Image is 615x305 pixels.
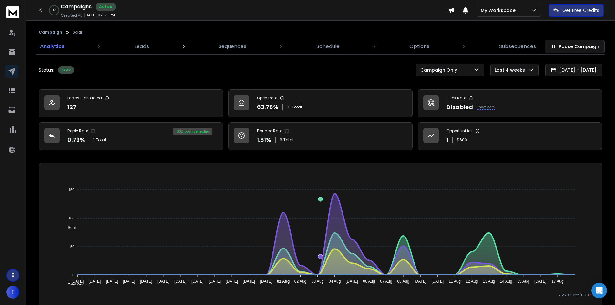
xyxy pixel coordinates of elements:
[93,137,95,143] span: 1
[418,122,602,150] a: Opportunities1$600
[292,105,302,110] span: Total
[280,137,282,143] span: 6
[67,128,88,134] p: Reply Rate
[39,89,223,117] a: Leads Contacted127
[380,279,392,284] tspan: 07 Aug
[191,279,204,284] tspan: [DATE]
[409,43,429,50] p: Options
[61,3,92,11] h1: Campaigns
[257,128,282,134] p: Bounce Rate
[67,103,77,112] p: 127
[446,103,473,112] p: Disabled
[219,43,246,50] p: Sequences
[500,279,512,284] tspan: 14 Aug
[466,279,478,284] tspan: 12 Aug
[420,67,460,73] p: Campaign Only
[414,279,426,284] tspan: [DATE]
[260,279,272,284] tspan: [DATE]
[551,279,563,284] tspan: 17 Aug
[287,105,291,110] span: 81
[363,279,375,284] tspan: 06 Aug
[140,279,152,284] tspan: [DATE]
[228,89,413,117] a: Open Rate63.78%81Total
[157,279,169,284] tspan: [DATE]
[545,64,602,76] button: [DATE] - [DATE]
[68,188,74,192] tspan: 150
[283,137,293,143] span: Total
[457,137,467,143] p: $ 600
[517,279,529,284] tspan: 15 Aug
[481,7,518,14] p: My Workspace
[329,279,341,284] tspan: 04 Aug
[84,13,115,18] p: [DATE] 02:59 PM
[257,96,277,101] p: Open Rate
[73,30,82,35] p: Solar
[294,279,306,284] tspan: 02 Aug
[70,245,74,249] tspan: 50
[562,7,599,14] p: Get Free Credits
[316,43,340,50] p: Schedule
[446,96,466,101] p: Click Rate
[63,283,88,287] span: Total Opens
[67,96,102,101] p: Leads Contacted
[40,43,65,50] p: Analytics
[209,279,221,284] tspan: [DATE]
[123,279,135,284] tspan: [DATE]
[49,293,591,298] p: x-axis : Date(UTC)
[418,89,602,117] a: Click RateDisabledKnow More
[313,39,343,54] a: Schedule
[67,136,85,145] p: 0.79 %
[545,40,605,53] button: Pause Campaign
[36,39,68,54] a: Analytics
[243,279,255,284] tspan: [DATE]
[63,225,76,230] span: Sent
[477,105,495,110] p: Know More
[346,279,358,284] tspan: [DATE]
[277,279,290,284] tspan: 01 Aug
[483,279,495,284] tspan: 13 Aug
[257,136,271,145] p: 1.61 %
[130,39,153,54] a: Leads
[174,279,187,284] tspan: [DATE]
[39,67,54,73] p: Status:
[6,6,19,18] img: logo
[312,279,323,284] tspan: 03 Aug
[96,137,106,143] span: Total
[549,4,604,17] button: Get Free Credits
[96,3,116,11] div: Active
[6,286,19,299] button: T
[446,136,448,145] p: 1
[226,279,238,284] tspan: [DATE]
[106,279,118,284] tspan: [DATE]
[446,128,473,134] p: Opportunities
[499,43,536,50] p: Subsequences
[71,279,84,284] tspan: [DATE]
[61,13,83,18] p: Created At:
[228,122,413,150] a: Bounce Rate1.61%6Total
[591,283,607,298] div: Open Intercom Messenger
[449,279,461,284] tspan: 11 Aug
[58,66,74,74] div: Active
[39,122,223,150] a: Reply Rate0.79%1Total100% positive replies
[68,216,74,220] tspan: 100
[495,67,528,73] p: Last 4 weeks
[134,43,149,50] p: Leads
[173,128,212,135] div: 100 % positive replies
[495,39,540,54] a: Subsequences
[39,30,62,35] button: Campaign
[405,39,433,54] a: Options
[53,8,56,12] p: 1 %
[431,279,444,284] tspan: [DATE]
[72,273,74,277] tspan: 0
[397,279,409,284] tspan: 08 Aug
[257,103,278,112] p: 63.78 %
[215,39,250,54] a: Sequences
[534,279,547,284] tspan: [DATE]
[89,279,101,284] tspan: [DATE]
